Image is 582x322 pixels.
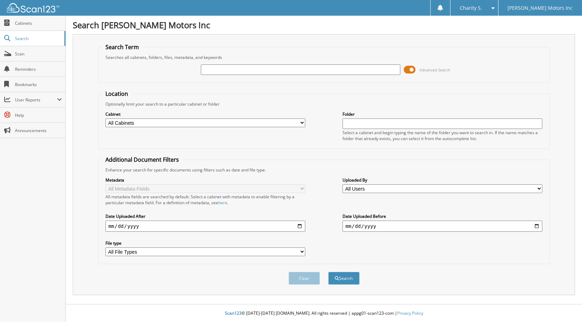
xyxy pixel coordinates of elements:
span: [PERSON_NAME] Motors Inc [508,6,573,10]
label: File type [105,240,305,246]
iframe: Chat Widget [547,289,582,322]
span: Help [15,112,62,118]
span: Reminders [15,66,62,72]
span: Search [15,36,61,41]
div: Searches all cabinets, folders, files, metadata, and keywords [102,54,546,60]
button: Search [328,272,360,285]
span: Announcements [15,128,62,133]
div: Enhance your search for specific documents using filters such as date and file type. [102,167,546,173]
span: Scan [15,51,62,57]
legend: Additional Document Filters [102,156,182,163]
input: end [343,221,542,232]
label: Metadata [105,177,305,183]
div: © [DATE]-[DATE] [DOMAIN_NAME]. All rights reserved | appg01-scan123-com | [66,305,582,322]
div: Select a cabinet and begin typing the name of the folder you want to search in. If the name match... [343,130,542,141]
legend: Search Term [102,43,142,51]
legend: Location [102,90,132,98]
div: Optionally limit your search to a particular cabinet or folder [102,101,546,107]
span: Bookmarks [15,82,62,87]
label: Cabinet [105,111,305,117]
h1: Search [PERSON_NAME] Motors Inc [73,19,575,31]
label: Date Uploaded After [105,213,305,219]
img: scan123-logo-white.svg [7,3,59,13]
span: Advanced Search [419,67,450,72]
button: Clear [289,272,320,285]
a: Privacy Policy [397,310,423,316]
div: All metadata fields are searched by default. Select a cabinet with metadata to enable filtering b... [105,194,305,206]
span: Scan123 [225,310,242,316]
span: Charity S. [460,6,482,10]
label: Date Uploaded Before [343,213,542,219]
input: start [105,221,305,232]
label: Folder [343,111,542,117]
label: Uploaded By [343,177,542,183]
span: Cabinets [15,20,62,26]
a: here [218,200,227,206]
span: User Reports [15,97,57,103]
